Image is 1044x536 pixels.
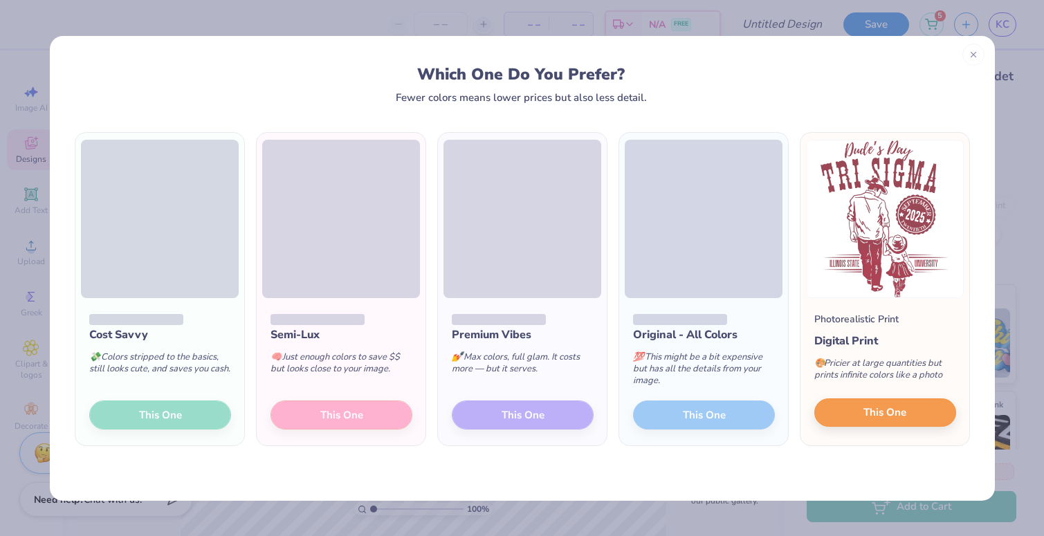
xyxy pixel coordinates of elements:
[814,312,899,326] div: Photorealistic Print
[814,398,956,427] button: This One
[89,351,100,363] span: 💸
[633,351,644,363] span: 💯
[452,326,594,343] div: Premium Vibes
[814,357,825,369] span: 🎨
[452,351,463,363] span: 💅
[806,140,964,298] img: Photorealistic preview
[87,65,955,84] div: Which One Do You Prefer?
[271,343,412,389] div: Just enough colors to save $$ but looks close to your image.
[396,92,647,103] div: Fewer colors means lower prices but also less detail.
[814,349,956,395] div: Pricier at large quantities but prints infinite colors like a photo
[89,326,231,343] div: Cost Savvy
[271,326,412,343] div: Semi-Lux
[814,333,956,349] div: Digital Print
[633,326,775,343] div: Original - All Colors
[89,343,231,389] div: Colors stripped to the basics, still looks cute, and saves you cash.
[633,343,775,400] div: This might be a bit expensive but has all the details from your image.
[452,343,594,389] div: Max colors, full glam. It costs more — but it serves.
[863,405,906,421] span: This One
[271,351,282,363] span: 🧠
